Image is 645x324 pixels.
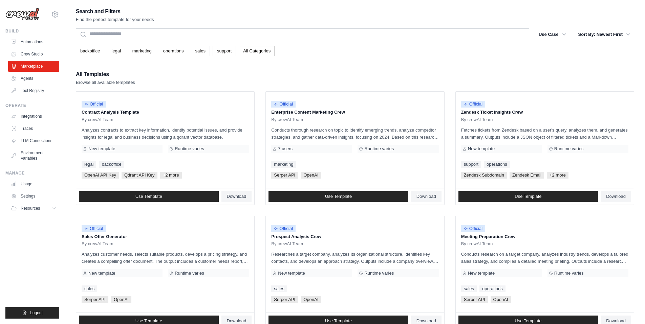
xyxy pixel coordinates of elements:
span: Official [461,101,486,108]
p: Meeting Preparation Crew [461,233,628,240]
a: Integrations [8,111,59,122]
button: Use Case [535,28,570,41]
a: Usage [8,179,59,189]
span: By crewAI Team [82,117,113,122]
div: Operate [5,103,59,108]
p: Contract Analysis Template [82,109,249,116]
a: sales [191,46,210,56]
span: Use Template [135,194,162,199]
button: Resources [8,203,59,214]
span: Use Template [135,318,162,324]
a: support [461,161,481,168]
span: Download [227,194,246,199]
button: Sort By: Newest First [574,28,634,41]
div: Build [5,28,59,34]
a: marketing [128,46,156,56]
span: New template [468,271,495,276]
span: Serper API [271,296,298,303]
p: Analyzes contracts to extract key information, identify potential issues, and provide insights fo... [82,126,249,141]
span: New template [278,271,305,276]
a: Agents [8,73,59,84]
a: operations [479,285,506,292]
span: Resources [21,206,40,211]
span: Official [271,225,296,232]
p: Fetches tickets from Zendesk based on a user's query, analyzes them, and generates a summary. Out... [461,126,628,141]
span: Download [606,194,626,199]
a: Traces [8,123,59,134]
a: Use Template [458,191,598,202]
img: Logo [5,8,39,21]
div: Manage [5,170,59,176]
span: Serper API [271,172,298,179]
span: Runtime varies [364,271,394,276]
span: Download [227,318,246,324]
a: support [213,46,236,56]
span: By crewAI Team [461,117,493,122]
a: backoffice [99,161,124,168]
span: Use Template [515,318,541,324]
span: By crewAI Team [271,241,303,247]
span: By crewAI Team [271,117,303,122]
p: Conducts thorough research on topic to identify emerging trends, analyze competitor strategies, a... [271,126,438,141]
span: Runtime varies [554,271,584,276]
span: Download [606,318,626,324]
a: operations [159,46,188,56]
a: Use Template [268,191,408,202]
span: Runtime varies [175,146,204,152]
a: Crew Studio [8,49,59,60]
a: backoffice [76,46,104,56]
a: sales [271,285,287,292]
h2: Search and Filters [76,7,154,16]
span: Serper API [461,296,488,303]
a: operations [484,161,510,168]
a: Download [411,191,442,202]
span: Download [416,318,436,324]
a: Environment Variables [8,147,59,164]
h2: All Templates [76,70,135,79]
span: 7 users [278,146,293,152]
a: sales [461,285,477,292]
span: Serper API [82,296,108,303]
span: Official [82,101,106,108]
a: Tool Registry [8,85,59,96]
button: Logout [5,307,59,319]
span: Logout [30,310,43,316]
p: Browse all available templates [76,79,135,86]
span: Zendesk Email [510,172,544,179]
span: OpenAI [301,296,321,303]
span: Use Template [515,194,541,199]
p: Prospect Analysis Crew [271,233,438,240]
a: Download [221,191,252,202]
span: Download [416,194,436,199]
span: Qdrant API Key [122,172,157,179]
a: marketing [271,161,296,168]
p: Zendesk Ticket Insights Crew [461,109,628,116]
span: Official [271,101,296,108]
a: legal [82,161,96,168]
a: LLM Connections [8,135,59,146]
a: legal [107,46,125,56]
span: +2 more [547,172,568,179]
span: Official [461,225,486,232]
a: Marketplace [8,61,59,72]
span: Official [82,225,106,232]
a: sales [82,285,97,292]
span: Runtime varies [554,146,584,152]
p: Researches a target company, analyzes its organizational structure, identifies key contacts, and ... [271,251,438,265]
span: OpenAI [301,172,321,179]
span: Zendesk Subdomain [461,172,507,179]
span: OpenAI API Key [82,172,119,179]
p: Analyzes customer needs, selects suitable products, develops a pricing strategy, and creates a co... [82,251,249,265]
span: Use Template [325,318,352,324]
span: New template [88,271,115,276]
a: Automations [8,37,59,47]
a: Settings [8,191,59,202]
span: Runtime varies [175,271,204,276]
span: OpenAI [491,296,511,303]
a: Download [601,191,631,202]
span: Use Template [325,194,352,199]
span: By crewAI Team [82,241,113,247]
p: Enterprise Content Marketing Crew [271,109,438,116]
a: Use Template [79,191,219,202]
span: Runtime varies [364,146,394,152]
